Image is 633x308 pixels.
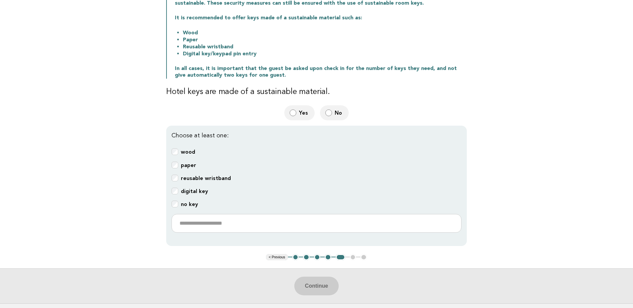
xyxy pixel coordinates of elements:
button: 2 [303,254,310,261]
button: 5 [336,254,345,261]
p: Choose at least one: [172,131,461,140]
li: Digital key/keypad pin entry [183,50,467,57]
b: paper [181,162,196,168]
b: wood [181,149,195,155]
b: no key [181,201,198,207]
input: No [325,109,332,116]
b: reusable wristband [181,175,231,181]
span: Yes [299,109,309,116]
li: Wood [183,29,467,36]
li: Reusable wristband [183,43,467,50]
p: It is recommended to offer keys made of a sustainable material such as: [175,15,467,21]
input: Yes [290,109,296,116]
h3: Hotel keys are made of a sustainable material. [166,87,467,97]
button: 3 [314,254,321,261]
button: < Previous [266,254,288,261]
p: In all cases, it is important that the guest be asked upon check in for the number of keys they n... [175,65,467,79]
li: Paper [183,36,467,43]
button: 4 [325,254,331,261]
b: digital key [181,188,208,194]
span: No [335,109,343,116]
button: 1 [292,254,299,261]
